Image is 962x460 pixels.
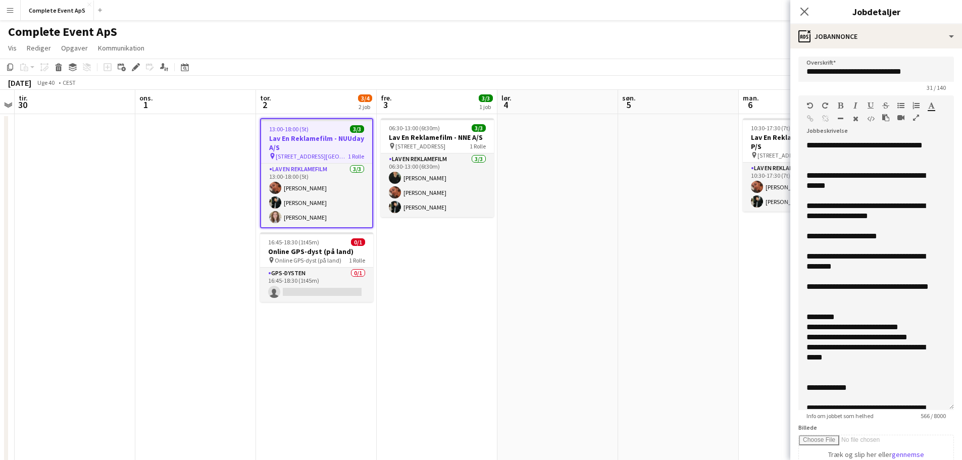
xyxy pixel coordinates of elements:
app-job-card: 10:30-17:30 (7t)2/2Lav En Reklamefilm - Fibia P/S [STREET_ADDRESS]1 RolleLav En Reklamefilm2/210:... [743,118,856,212]
h1: Complete Event ApS [8,24,117,39]
span: Opgaver [61,43,88,53]
button: Sæt ind som almindelig tekst [882,114,889,122]
button: Fed [837,101,844,110]
app-card-role: GPS-dysten0/116:45-18:30 (1t45m) [260,268,373,302]
a: Rediger [23,41,55,55]
button: Fortryd [806,101,814,110]
button: Understregning [867,101,874,110]
div: [DATE] [8,78,31,88]
span: Rediger [27,43,51,53]
span: 566 / 8000 [913,412,954,420]
button: Gentag [822,101,829,110]
h3: Jobdetaljer [790,5,962,18]
app-job-card: 16:45-18:30 (1t45m)0/1Online GPS-dyst (på land) Online GPS-dyst (på land)1 RolleGPS-dysten0/116:4... [260,232,373,302]
span: 1 Rolle [349,257,365,264]
div: CEST [63,79,76,86]
span: 31 / 140 [919,84,954,91]
span: 5 [621,99,636,111]
span: tir. [19,93,28,103]
button: Tekstfarve [928,101,935,110]
app-card-role: Lav En Reklamefilm3/313:00-18:00 (5t)[PERSON_NAME][PERSON_NAME][PERSON_NAME] [261,164,372,227]
div: Jobannonce [790,24,962,48]
div: 2 job [359,103,372,111]
app-job-card: 06:30-13:00 (6t30m)3/3Lav En Reklamefilm - NNE A/S [STREET_ADDRESS]1 RolleLav En Reklamefilm3/306... [381,118,494,217]
span: Kommunikation [98,43,144,53]
h3: Lav En Reklamefilm - NUUday A/S [261,134,372,152]
span: 3/3 [479,94,493,102]
span: Info om jobbet som helhed [798,412,882,420]
span: 1 Rolle [348,152,364,160]
span: 13:00-18:00 (5t) [269,125,309,133]
h3: Lav En Reklamefilm - NNE A/S [381,133,494,142]
span: man. [743,93,759,103]
button: Fuld skærm [913,114,920,122]
span: [STREET_ADDRESS][GEOGRAPHIC_DATA] [276,152,348,160]
app-job-card: 13:00-18:00 (5t)3/3Lav En Reklamefilm - NUUday A/S [STREET_ADDRESS][GEOGRAPHIC_DATA]1 RolleLav En... [260,118,373,228]
span: fre. [381,93,392,103]
span: [STREET_ADDRESS] [395,142,445,150]
span: 06:30-13:00 (6t30m) [389,124,440,132]
a: Vis [4,41,21,55]
div: 1 job [479,103,492,111]
button: Ordnet liste [913,101,920,110]
app-card-role: Lav En Reklamefilm3/306:30-13:00 (6t30m)[PERSON_NAME][PERSON_NAME][PERSON_NAME] [381,154,494,217]
h3: Lav En Reklamefilm - Fibia P/S [743,133,856,151]
span: 6 [741,99,759,111]
span: 30 [17,99,28,111]
span: 3/3 [350,125,364,133]
span: [STREET_ADDRESS] [757,151,807,159]
button: Complete Event ApS [21,1,94,20]
button: Indsæt video [897,114,904,122]
span: 0/1 [351,238,365,246]
span: 16:45-18:30 (1t45m) [268,238,319,246]
button: Kursiv [852,101,859,110]
button: HTML-kode [867,115,874,123]
button: Uordnet liste [897,101,904,110]
span: 4 [500,99,512,111]
span: 2 [259,99,271,111]
span: Uge 40 [33,79,59,86]
span: lør. [501,93,512,103]
span: 1 [138,99,153,111]
span: søn. [622,93,636,103]
app-card-role: Lav En Reklamefilm2/210:30-17:30 (7t)[PERSON_NAME][PERSON_NAME] [743,163,856,212]
span: 3/4 [358,94,372,102]
span: ons. [139,93,153,103]
span: 3/3 [472,124,486,132]
span: Vis [8,43,17,53]
button: Gennemstreget [882,101,889,110]
a: Kommunikation [94,41,148,55]
span: 1 Rolle [470,142,486,150]
button: Ryd formatering [852,115,859,123]
span: 3 [379,99,392,111]
button: Vandret linje [837,115,844,123]
h3: Online GPS-dyst (på land) [260,247,373,256]
span: tor. [260,93,271,103]
span: Online GPS-dyst (på land) [275,257,341,264]
a: Opgaver [57,41,92,55]
span: 10:30-17:30 (7t) [751,124,790,132]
